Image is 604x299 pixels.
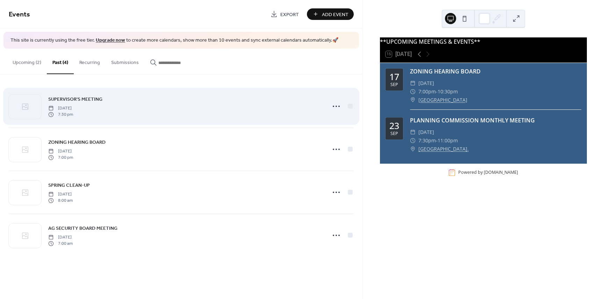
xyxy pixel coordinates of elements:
button: Add Event [307,8,354,20]
a: [DOMAIN_NAME] [484,170,518,176]
a: [GEOGRAPHIC_DATA] [418,96,467,104]
a: [GEOGRAPHIC_DATA]. [418,145,469,153]
span: [DATE] [48,234,73,240]
div: 17 [389,72,399,81]
div: ​ [410,145,416,153]
button: Past (4) [47,49,74,74]
span: Add Event [322,11,348,18]
span: - [436,87,438,96]
button: Recurring [74,49,106,73]
div: ​ [410,79,416,87]
div: ​ [410,128,416,136]
div: 23 [389,121,399,130]
div: Powered by [458,170,518,176]
span: Export [280,11,299,18]
span: [DATE] [48,191,73,197]
div: ​ [410,87,416,96]
span: 8:00 am [48,198,73,204]
div: ZONING HEARING BOARD [410,67,581,76]
div: Sep [390,131,398,136]
span: 7:30 pm [48,112,73,118]
div: ​ [410,136,416,145]
span: 7:30pm [418,136,436,145]
button: Upcoming (2) [7,49,47,73]
div: ​ [410,96,416,104]
button: Submissions [106,49,144,73]
span: - [436,136,438,145]
span: 7:00pm [418,87,436,96]
span: [DATE] [418,128,434,136]
span: 7:00 am [48,241,73,247]
span: 11:00pm [438,136,458,145]
div: PLANNING COMMISSION MONTHLY MEETING [410,116,581,124]
span: Events [9,8,30,21]
span: [DATE] [418,79,434,87]
span: 7:00 pm [48,155,73,161]
a: SPRING CLEAN-UP [48,181,90,189]
span: [DATE] [48,105,73,111]
a: Upgrade now [96,36,125,45]
span: This site is currently using the free tier. to create more calendars, show more than 10 events an... [10,37,338,44]
div: Sep [390,83,398,87]
a: SUPERVISOR'S MEETING [48,95,102,103]
div: **UPCOMING MEETINGS & EVENTS** [380,37,587,46]
span: [DATE] [48,148,73,154]
a: Export [265,8,304,20]
span: 10:30pm [438,87,458,96]
a: AG SECURITY BOARD MEETING [48,224,117,232]
a: ZONING HEARING BOARD [48,138,106,146]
